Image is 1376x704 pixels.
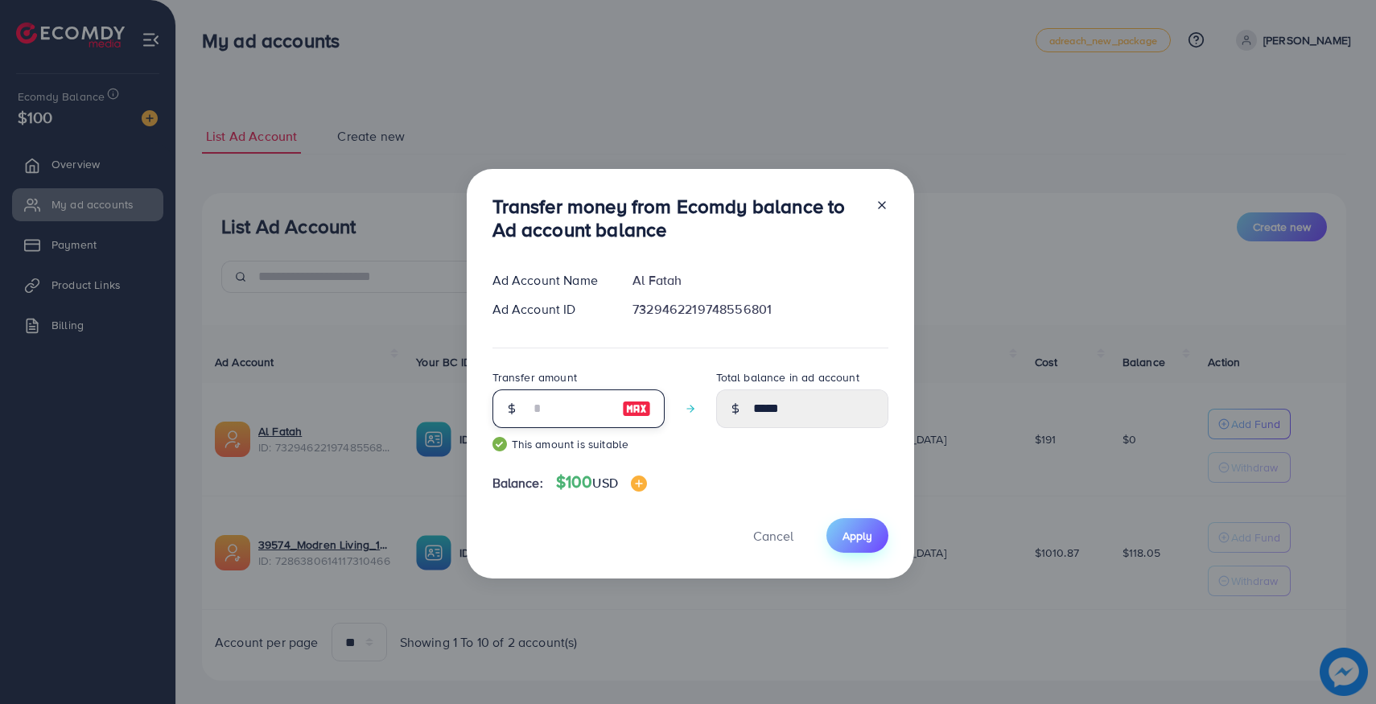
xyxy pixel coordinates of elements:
[492,474,543,492] span: Balance:
[753,527,793,545] span: Cancel
[492,436,665,452] small: This amount is suitable
[842,528,872,544] span: Apply
[492,369,577,385] label: Transfer amount
[492,195,863,241] h3: Transfer money from Ecomdy balance to Ad account balance
[716,369,859,385] label: Total balance in ad account
[826,518,888,553] button: Apply
[480,271,620,290] div: Ad Account Name
[480,300,620,319] div: Ad Account ID
[556,472,647,492] h4: $100
[592,474,617,492] span: USD
[492,437,507,451] img: guide
[631,476,647,492] img: image
[622,399,651,418] img: image
[733,518,814,553] button: Cancel
[620,271,900,290] div: Al Fatah
[620,300,900,319] div: 7329462219748556801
